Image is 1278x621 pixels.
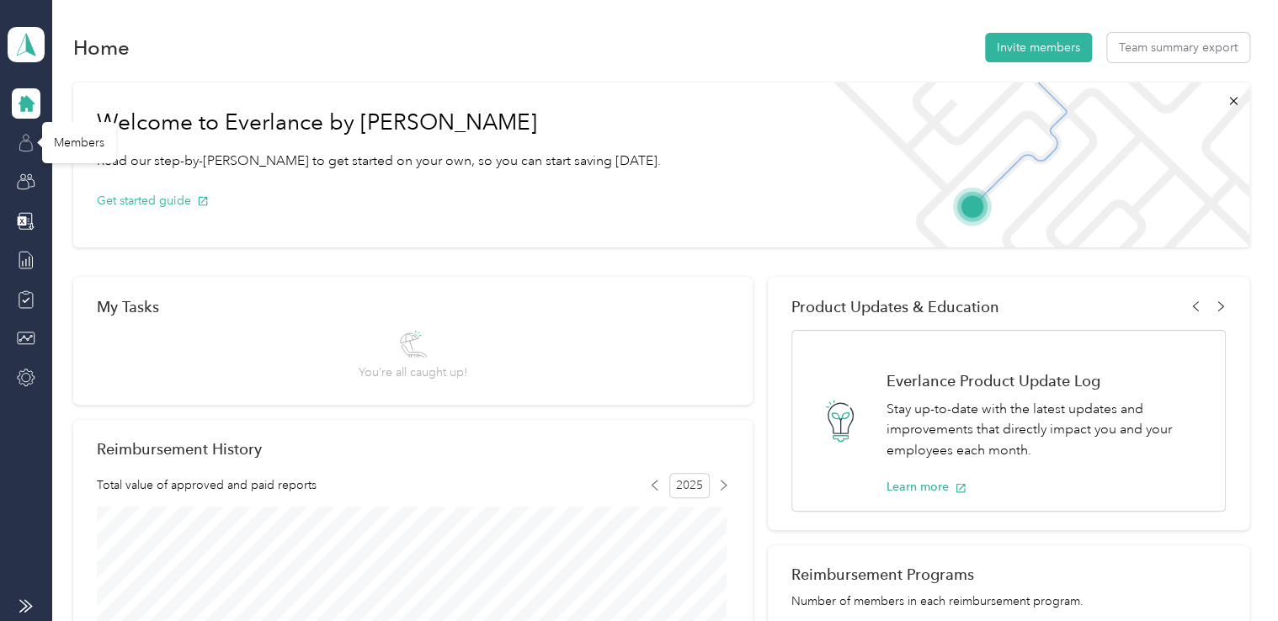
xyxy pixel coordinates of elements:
[42,122,116,163] div: Members
[97,440,262,458] h2: Reimbursement History
[97,192,209,210] button: Get started guide
[985,33,1092,62] button: Invite members
[97,109,661,136] h1: Welcome to Everlance by [PERSON_NAME]
[817,82,1249,247] img: Welcome to everlance
[97,151,661,172] p: Read our step-by-[PERSON_NAME] to get started on your own, so you can start saving [DATE].
[1107,33,1249,62] button: Team summary export
[791,592,1226,610] p: Number of members in each reimbursement program.
[97,298,729,316] div: My Tasks
[887,399,1207,461] p: Stay up-to-date with the latest updates and improvements that directly impact you and your employ...
[887,478,966,496] button: Learn more
[887,372,1207,390] h1: Everlance Product Update Log
[1184,527,1278,621] iframe: Everlance-gr Chat Button Frame
[791,298,999,316] span: Product Updates & Education
[73,39,130,56] h1: Home
[791,565,1226,583] h2: Reimbursement Programs
[359,364,467,381] span: You’re all caught up!
[669,473,710,498] span: 2025
[97,476,317,494] span: Total value of approved and paid reports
